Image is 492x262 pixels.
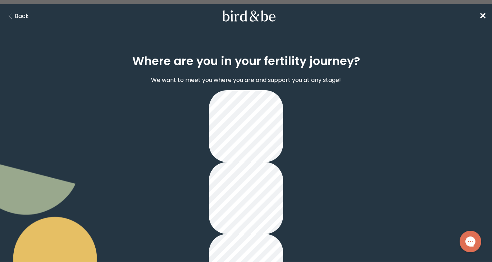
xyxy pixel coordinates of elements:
button: Back Button [6,12,29,20]
h2: Where are you in your fertility journey? [132,52,360,70]
iframe: Gorgias live chat messenger [456,228,485,255]
a: ✕ [479,10,486,22]
p: We want to meet you where you are and support you at any stage! [151,75,341,84]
